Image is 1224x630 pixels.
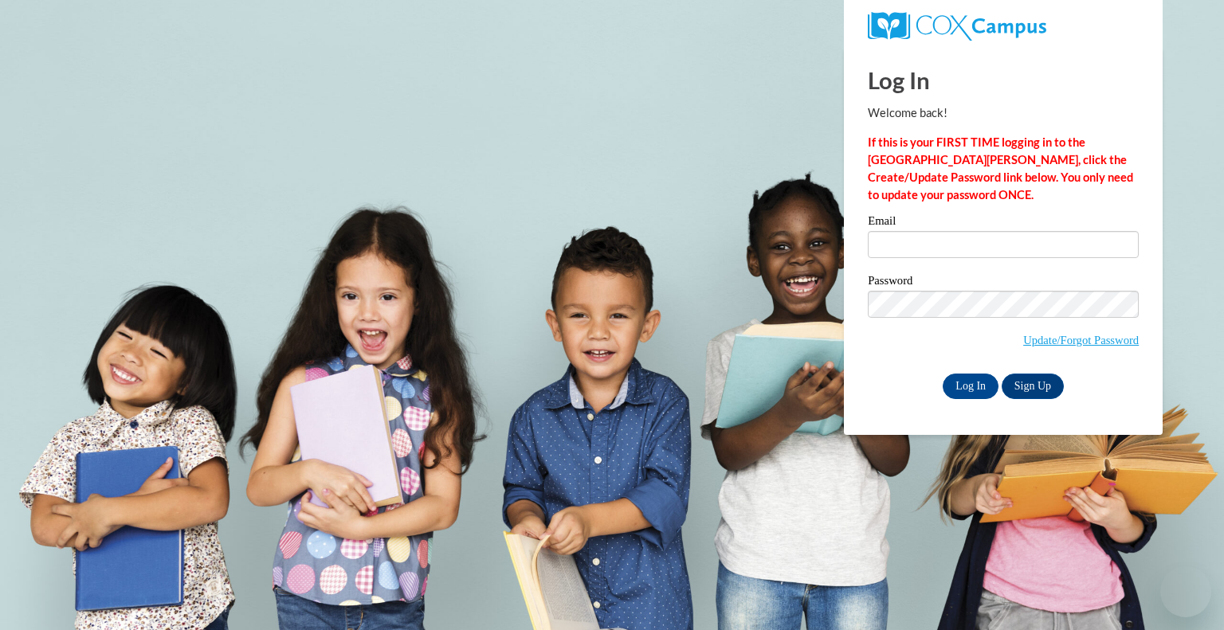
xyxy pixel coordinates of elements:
a: Update/Forgot Password [1023,334,1139,346]
label: Email [868,215,1139,231]
img: COX Campus [868,12,1046,41]
label: Password [868,275,1139,291]
p: Welcome back! [868,104,1139,122]
a: Sign Up [1002,374,1064,399]
a: COX Campus [868,12,1139,41]
iframe: Button to launch messaging window [1160,566,1211,617]
strong: If this is your FIRST TIME logging in to the [GEOGRAPHIC_DATA][PERSON_NAME], click the Create/Upd... [868,135,1133,202]
h1: Log In [868,64,1139,96]
input: Log In [943,374,998,399]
